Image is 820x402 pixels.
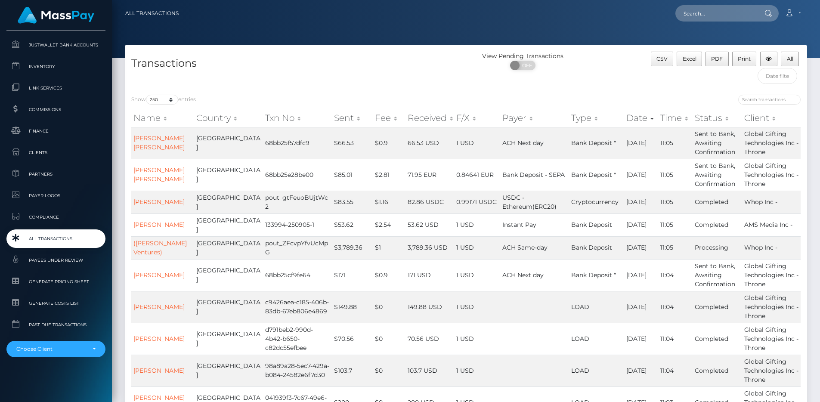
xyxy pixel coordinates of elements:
[658,355,693,387] td: 11:04
[6,229,105,248] a: All Transactions
[693,291,742,323] td: Completed
[742,127,801,159] td: Global Gifting Technologies Inc - Throne
[373,323,406,355] td: $0
[133,198,185,206] a: [PERSON_NAME]
[6,251,105,269] a: Payees under Review
[677,52,702,66] button: Excel
[10,298,102,308] span: Generate Costs List
[133,271,185,279] a: [PERSON_NAME]
[658,236,693,259] td: 11:05
[454,109,500,127] th: F/X: activate to sort column ascending
[194,355,263,387] td: [GEOGRAPHIC_DATA]
[515,61,536,70] span: OFF
[742,109,801,127] th: Client: activate to sort column ascending
[624,191,658,213] td: [DATE]
[332,159,373,191] td: $85.01
[263,159,332,191] td: 68bb25e28be00
[332,213,373,236] td: $53.62
[405,109,454,127] th: Received: activate to sort column ascending
[6,186,105,205] a: Payer Logos
[133,239,187,256] a: ([PERSON_NAME] Ventures)
[742,213,801,236] td: AMS Media Inc -
[569,355,624,387] td: LOAD
[131,109,194,127] th: Name: activate to sort column ascending
[502,221,536,229] span: Instant Pay
[569,291,624,323] td: LOAD
[405,236,454,259] td: 3,789.36 USD
[454,159,500,191] td: 0.84641 EUR
[624,213,658,236] td: [DATE]
[624,236,658,259] td: [DATE]
[738,95,801,105] input: Search transactions
[373,355,406,387] td: $0
[405,259,454,291] td: 171 USD
[693,259,742,291] td: Sent to Bank, Awaiting Confirmation
[10,255,102,265] span: Payees under Review
[658,159,693,191] td: 11:05
[10,212,102,222] span: Compliance
[569,191,624,213] td: Cryptocurrency
[332,127,373,159] td: $66.53
[194,159,263,191] td: [GEOGRAPHIC_DATA]
[373,159,406,191] td: $2.81
[332,323,373,355] td: $70.56
[133,335,185,343] a: [PERSON_NAME]
[6,57,105,76] a: Inventory
[569,213,624,236] td: Bank Deposit
[263,259,332,291] td: 68bb25cf9fe64
[454,259,500,291] td: 1 USD
[569,127,624,159] td: Bank Deposit *
[18,7,94,24] img: MassPay Logo
[502,271,544,279] span: ACH Next day
[6,208,105,226] a: Compliance
[146,95,178,105] select: Showentries
[624,355,658,387] td: [DATE]
[624,159,658,191] td: [DATE]
[263,355,332,387] td: 98a89a28-5ec7-429a-b084-24582e6f7d30
[194,236,263,259] td: [GEOGRAPHIC_DATA]
[758,68,797,84] input: Date filter
[658,291,693,323] td: 11:04
[405,159,454,191] td: 71.95 EUR
[194,127,263,159] td: [GEOGRAPHIC_DATA]
[405,323,454,355] td: 70.56 USD
[373,236,406,259] td: $1
[781,52,799,66] button: All
[405,213,454,236] td: 53.62 USD
[742,355,801,387] td: Global Gifting Technologies Inc - Throne
[10,148,102,158] span: Clients
[675,5,756,22] input: Search...
[624,127,658,159] td: [DATE]
[10,234,102,244] span: All Transactions
[10,277,102,287] span: Generate Pricing Sheet
[693,159,742,191] td: Sent to Bank, Awaiting Confirmation
[405,191,454,213] td: 82.86 USDC
[693,191,742,213] td: Completed
[742,259,801,291] td: Global Gifting Technologies Inc - Throne
[732,52,757,66] button: Print
[332,259,373,291] td: $171
[373,213,406,236] td: $2.54
[6,143,105,162] a: Clients
[373,259,406,291] td: $0.9
[194,109,263,127] th: Country: activate to sort column ascending
[194,213,263,236] td: [GEOGRAPHIC_DATA]
[263,291,332,323] td: c9426aea-c185-406b-83db-67eb806e4869
[10,320,102,330] span: Past Due Transactions
[693,213,742,236] td: Completed
[133,303,185,311] a: [PERSON_NAME]
[624,259,658,291] td: [DATE]
[10,191,102,201] span: Payer Logos
[502,139,544,147] span: ACH Next day
[263,127,332,159] td: 68bb25f57dfc9
[194,291,263,323] td: [GEOGRAPHIC_DATA]
[658,259,693,291] td: 11:04
[454,291,500,323] td: 1 USD
[194,191,263,213] td: [GEOGRAPHIC_DATA]
[706,52,729,66] button: PDF
[10,169,102,179] span: Partners
[693,323,742,355] td: Completed
[6,165,105,183] a: Partners
[742,323,801,355] td: Global Gifting Technologies Inc - Throne
[454,323,500,355] td: 1 USD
